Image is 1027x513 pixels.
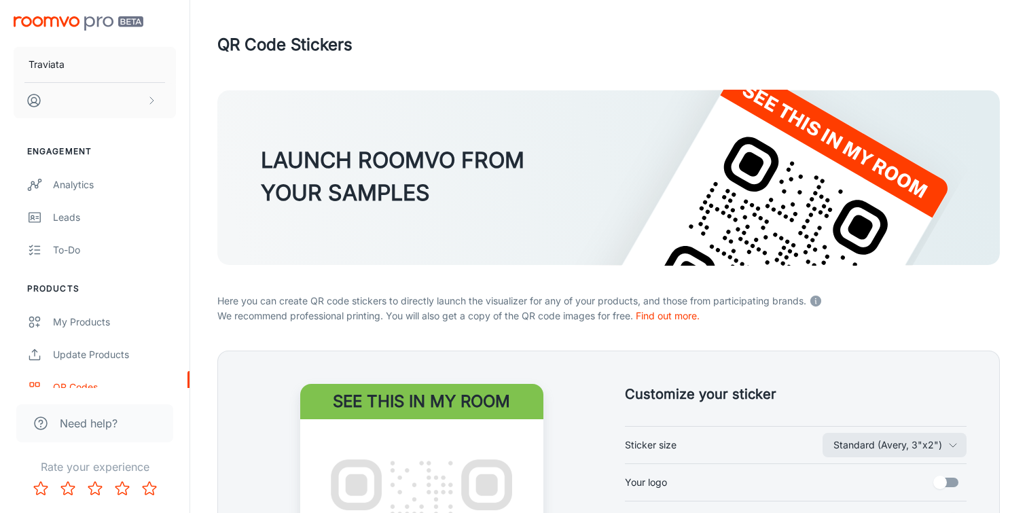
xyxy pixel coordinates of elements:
span: Need help? [60,415,118,431]
h4: See this in my room [300,384,543,419]
div: Update Products [53,347,176,362]
img: Roomvo PRO Beta [14,16,143,31]
p: Here you can create QR code stickers to directly launch the visualizer for any of your products, ... [217,291,1000,308]
button: Rate 3 star [82,475,109,502]
button: Rate 1 star [27,475,54,502]
div: To-do [53,243,176,258]
p: Traviata [29,57,65,72]
button: Traviata [14,47,176,82]
button: Rate 2 star [54,475,82,502]
p: We recommend professional printing. You will also get a copy of the QR code images for free. [217,308,1000,323]
button: Rate 4 star [109,475,136,502]
div: Analytics [53,177,176,192]
h5: Customize your sticker [625,384,967,404]
p: Rate your experience [11,459,179,475]
h3: LAUNCH ROOMVO FROM YOUR SAMPLES [261,144,524,209]
div: QR Codes [53,380,176,395]
h1: QR Code Stickers [217,33,353,57]
div: My Products [53,315,176,330]
div: Leads [53,210,176,225]
span: Your logo [625,475,667,490]
button: Sticker size [823,433,967,457]
span: Sticker size [625,438,677,453]
a: Find out more. [636,310,700,321]
button: Rate 5 star [136,475,163,502]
